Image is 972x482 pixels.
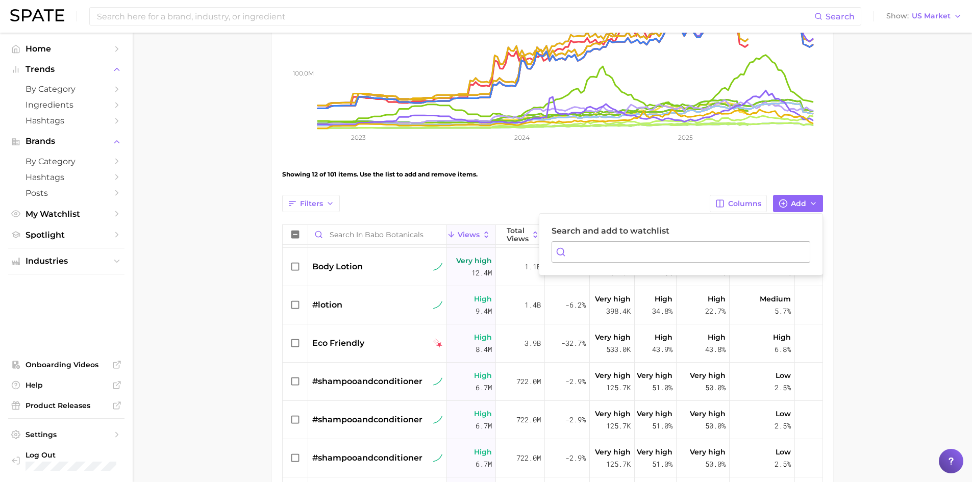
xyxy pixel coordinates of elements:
span: 51.0% [652,420,672,432]
span: 2.5% [775,420,791,432]
span: 51.0% [652,382,672,394]
a: Log out. Currently logged in with e-mail kkrom@stellarising.com. [8,447,124,474]
span: Settings [26,430,107,439]
button: #shampooandconditionertiktok sustained riserHigh6.7m722.0m-2.9%Very high125.7kVery high51.0%Very ... [283,439,886,477]
span: Medium [760,293,791,305]
button: #lotiontiktok sustained riserHigh9.4m1.4b-6.2%Very high398.4kHigh34.8%High22.7%Medium5.7%- [283,286,886,324]
span: 6.7m [476,382,492,394]
span: by Category [26,84,107,94]
tspan: 2025 [678,134,693,141]
button: #shampooandconditionertiktok sustained riserHigh6.7m722.0m-2.9%Very high125.7kVery high51.0%Very ... [283,401,886,439]
span: Trends [26,65,107,74]
img: SPATE [10,9,64,21]
span: 722.0m [516,452,541,464]
tspan: 100.0m [293,69,314,77]
button: eco friendlytiktok falling starHigh8.4m3.9b-32.7%Very high533.0kHigh43.9%High43.8%High6.8%Mixed7.4 [283,324,886,363]
span: 43.9% [652,343,672,356]
span: 50.0% [705,420,726,432]
span: My Watchlist [26,209,107,219]
tspan: 2023 [351,134,366,141]
span: Product Releases [26,401,107,410]
span: 6.8% [775,343,791,356]
span: Brands [26,137,107,146]
a: Settings [8,427,124,442]
span: -2.9% [565,375,586,388]
span: -2.9% [565,414,586,426]
a: Hashtags [8,169,124,185]
span: Search [826,12,855,21]
span: High [474,446,492,458]
span: Low [776,408,791,420]
span: High [655,331,672,343]
button: Columns [710,195,766,212]
span: 722.0m [516,375,541,388]
span: eco friendly [312,337,364,349]
span: Very high [637,446,672,458]
span: Home [26,44,107,54]
span: Industries [26,257,107,266]
span: 722.0m [516,414,541,426]
span: Very high [595,408,631,420]
div: Showing 12 of 101 items. Use the list to add and remove items. [282,160,823,189]
span: Hashtags [26,116,107,125]
img: tiktok falling star [433,339,442,348]
span: Add [791,199,806,208]
a: Spotlight [8,227,124,243]
span: High [708,293,726,305]
span: 9.4m [476,305,492,317]
a: by Category [8,81,124,97]
button: body lotiontiktok sustained riserVery high12.4m1.1b-4.2%Very high202.6kVery high77.8%Medium17.4%L... [283,248,886,286]
span: -6.2% [565,299,586,311]
a: My Watchlist [8,206,124,222]
span: Very high [595,293,631,305]
span: 1.4b [525,299,541,311]
a: Ingredients [8,97,124,113]
span: Log Out [26,450,116,460]
span: 125.7k [606,420,631,432]
span: Very high [690,446,726,458]
span: High [474,369,492,382]
span: Filters [300,199,323,208]
span: 5.7% [775,305,791,317]
img: tiktok sustained riser [433,300,442,310]
tspan: 2024 [514,134,529,141]
span: 12.4m [471,267,492,279]
span: High [655,293,672,305]
span: 533.0k [606,343,631,356]
span: by Category [26,157,107,166]
span: Spotlight [26,230,107,240]
button: Trends [8,62,124,77]
span: -32.7% [561,337,586,349]
a: Hashtags [8,113,124,129]
span: Ingredients [26,100,107,110]
span: #shampooandconditioner [312,452,422,464]
span: Onboarding Videos [26,360,107,369]
span: 125.7k [606,458,631,470]
span: 50.0% [705,458,726,470]
button: Views [447,225,496,245]
span: 3.9b [525,337,541,349]
img: tiktok sustained riser [433,377,442,386]
span: Low [776,369,791,382]
span: -2.9% [565,452,586,464]
span: Very high [595,369,631,382]
span: Very high [595,331,631,343]
span: High [708,331,726,343]
span: 398.4k [606,305,631,317]
span: 2.5% [775,382,791,394]
span: 50.0% [705,382,726,394]
span: 51.0% [652,458,672,470]
a: by Category [8,154,124,169]
a: Posts [8,185,124,201]
a: Product Releases [8,398,124,413]
label: Search and add to watchlist [552,226,810,236]
button: Total Views [496,225,545,245]
span: Hashtags [26,172,107,182]
span: Very high [690,408,726,420]
button: Add [773,195,823,212]
span: #shampooandconditioner [312,414,422,426]
span: 6.7m [476,420,492,432]
span: High [474,331,492,343]
img: tiktok sustained riser [433,262,442,271]
span: Posts [26,188,107,198]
